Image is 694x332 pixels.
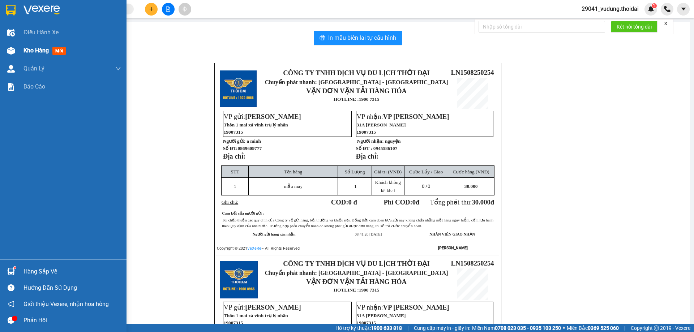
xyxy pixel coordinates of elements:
img: solution-icon [7,83,15,91]
span: Tôi chấp thuận các quy định của Công ty về gửi hàng, bồi thường và khiếu nại. Đồng thời cam đoan ... [222,218,493,228]
span: Tổng phải thu: [430,198,494,206]
input: Nhập số tổng đài [479,21,605,33]
span: 19007315 [357,320,376,325]
span: 19007315 [224,129,243,135]
strong: Số ĐT: [223,146,262,151]
span: VP nhận: [357,113,449,120]
span: VP [PERSON_NAME] [383,303,449,311]
span: caret-down [680,6,687,12]
span: Giới thiệu Vexere, nhận hoa hồng [23,299,109,309]
span: plus [149,7,154,12]
span: Kết nối tổng đài [617,23,652,31]
span: close [663,21,668,26]
img: logo [220,70,257,107]
span: 0 [412,198,416,206]
span: 0869609777 [237,146,262,151]
span: Tên hàng [284,169,302,174]
span: notification [8,301,14,307]
span: down [115,66,121,72]
span: [PERSON_NAME] [245,303,301,311]
span: Cước hàng (VNĐ) [453,169,489,174]
div: Hướng dẫn sử dụng [23,283,121,293]
span: mẫu may [284,184,303,189]
span: question-circle [8,284,14,291]
button: plus [145,3,158,16]
span: STT [231,169,239,174]
span: 29041_vudung.thoidai [576,4,644,13]
span: 30.000 [472,198,490,206]
span: 1 [234,184,236,189]
span: 31A [PERSON_NAME] [357,122,406,128]
u: Cam kết của người gửi : [222,211,264,215]
span: Hỗ trợ kỹ thuật: [335,324,402,332]
strong: 0369 525 060 [588,325,619,331]
button: Kết nối tổng đài [611,21,657,33]
span: file-add [166,7,171,12]
button: aim [179,3,191,16]
span: 31A [PERSON_NAME] [357,313,406,318]
a: VeXeRe [247,246,261,251]
span: LN1508250254 [451,259,494,267]
span: 0945586107 [373,146,398,151]
img: warehouse-icon [7,29,15,36]
img: logo [220,261,258,299]
span: Chuyển phát nhanh: [GEOGRAPHIC_DATA] - [GEOGRAPHIC_DATA] [265,270,448,276]
span: | [624,324,625,332]
span: ⚪️ [563,327,565,329]
button: file-add [162,3,175,16]
span: 08:41:26 [DATE] [355,232,382,236]
div: Hàng sắp về [23,266,121,277]
sup: 1 [14,267,16,269]
span: printer [320,35,325,42]
span: Thôn 1 mai xá vĩnh trụ lý nhân [224,313,288,318]
span: 30.000 [464,184,478,189]
strong: Địa chỉ: [223,152,245,160]
span: VP [PERSON_NAME] [383,113,449,120]
strong: CÔNG TY TNHH DỊCH VỤ DU LỊCH THỜI ĐẠI [283,260,429,267]
span: Miền Nam [472,324,561,332]
img: warehouse-icon [7,268,15,275]
button: printerIn mẫu biên lai tự cấu hình [314,31,402,45]
span: Khách không kê khai [375,180,400,193]
span: đ [490,198,494,206]
span: LN1508250254 [451,69,494,76]
span: Copyright © 2021 – All Rights Reserved [217,246,300,251]
strong: 1900 7315 [359,287,380,293]
span: VP nhận: [357,303,449,311]
span: VP gửi: [224,303,301,311]
span: | [407,324,408,332]
img: logo-vxr [6,5,16,16]
span: Cước Lấy / Giao [409,169,443,174]
button: caret-down [677,3,690,16]
span: Số Lượng [345,169,365,174]
span: mới [52,47,66,55]
span: nguyện [385,138,401,144]
span: 0 đ [348,198,357,206]
img: warehouse-icon [7,47,15,55]
strong: Địa chỉ: [356,152,378,160]
span: copyright [654,325,659,331]
strong: Người gửi hàng xác nhận [253,232,296,236]
span: aim [182,7,187,12]
span: 0 / [422,184,430,189]
img: warehouse-icon [7,65,15,73]
span: Giá trị (VNĐ) [374,169,402,174]
strong: NHÂN VIÊN GIAO NHẬN [429,232,475,236]
span: Miền Bắc [567,324,619,332]
span: a minh [247,138,261,144]
strong: HOTLINE : [334,287,359,293]
strong: 0708 023 035 - 0935 103 250 [495,325,561,331]
span: Báo cáo [23,82,45,91]
span: 1 [653,3,655,8]
strong: [PERSON_NAME] [438,246,468,250]
img: icon-new-feature [648,6,654,12]
strong: VẬN ĐƠN VẬN TẢI HÀNG HÓA [306,278,407,285]
span: Chuyển phát nhanh: [GEOGRAPHIC_DATA] - [GEOGRAPHIC_DATA] [265,79,448,85]
strong: Số ĐT : [356,146,372,151]
span: Cung cấp máy in - giấy in: [414,324,470,332]
span: Quản Lý [23,64,44,73]
strong: Phí COD: đ [384,198,419,206]
span: VP gửi: [224,113,301,120]
span: 1 [354,184,357,189]
span: Thôn 1 mai xá vĩnh trụ lý nhân [224,122,288,128]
